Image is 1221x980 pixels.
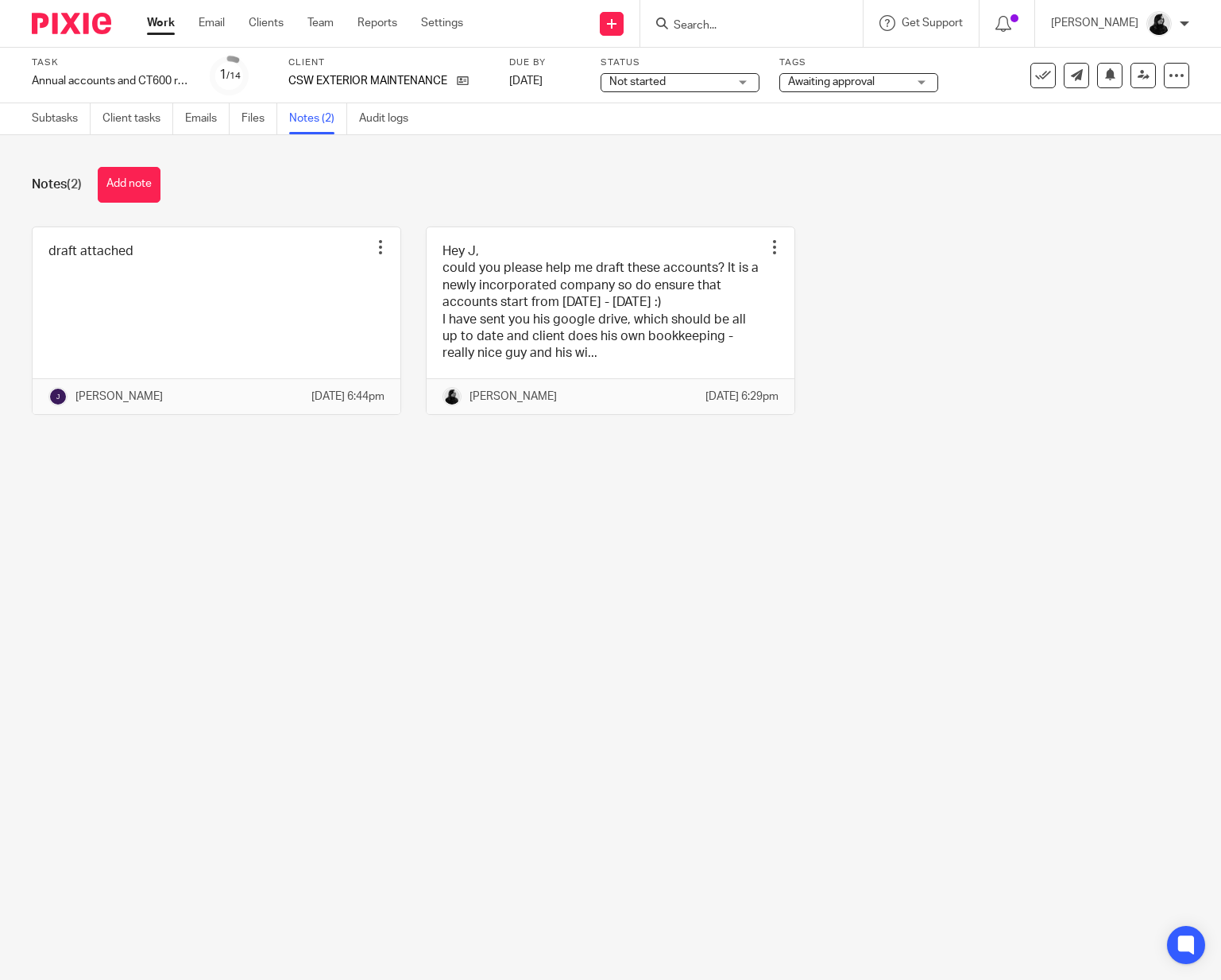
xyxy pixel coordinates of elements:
[311,389,384,405] p: [DATE] 6:44pm
[102,103,173,134] a: Client tasks
[509,76,543,87] span: [DATE]
[199,15,225,31] a: Email
[1146,11,1172,37] img: PHOTO-2023-03-20-11-06-28%203.jpg
[705,389,779,405] p: [DATE] 6:29pm
[307,15,334,31] a: Team
[902,17,963,29] span: Get Support
[289,103,347,134] a: Notes (2)
[185,103,230,134] a: Emails
[288,73,449,89] p: CSW EXTERIOR MAINTENANCE LTD
[32,56,191,69] label: Task
[249,15,284,31] a: Clients
[241,103,277,134] a: Files
[421,15,463,31] a: Settings
[32,73,191,89] div: Annual accounts and CT600 return
[469,389,557,405] p: [PERSON_NAME]
[226,72,241,80] small: /14
[788,76,875,87] span: Awaiting approval
[32,176,82,193] h1: Notes
[442,387,462,406] img: PHOTO-2023-03-20-11-06-28%203.jpg
[147,15,175,31] a: Work
[779,56,938,69] label: Tags
[32,13,111,34] img: Pixie
[75,389,163,405] p: [PERSON_NAME]
[672,19,815,33] input: Search
[98,167,160,203] button: Add note
[601,56,759,69] label: Status
[609,76,666,87] span: Not started
[288,56,489,69] label: Client
[67,178,82,191] span: (2)
[32,103,91,134] a: Subtasks
[1051,15,1138,31] p: [PERSON_NAME]
[48,387,68,406] img: svg%3E
[509,56,581,69] label: Due by
[359,103,420,134] a: Audit logs
[357,15,397,31] a: Reports
[219,66,241,84] div: 1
